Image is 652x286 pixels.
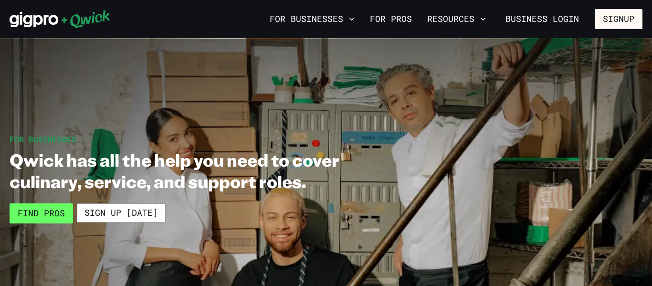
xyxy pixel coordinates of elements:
[77,203,166,222] a: Sign up [DATE]
[10,149,389,192] h1: Qwick has all the help you need to cover culinary, service, and support roles.
[10,203,73,223] a: Find Pros
[266,11,358,27] button: For Businesses
[423,11,490,27] button: Resources
[10,134,76,144] span: For Businesses
[366,11,416,27] a: For Pros
[595,9,642,29] button: Signup
[497,9,587,29] a: Business Login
